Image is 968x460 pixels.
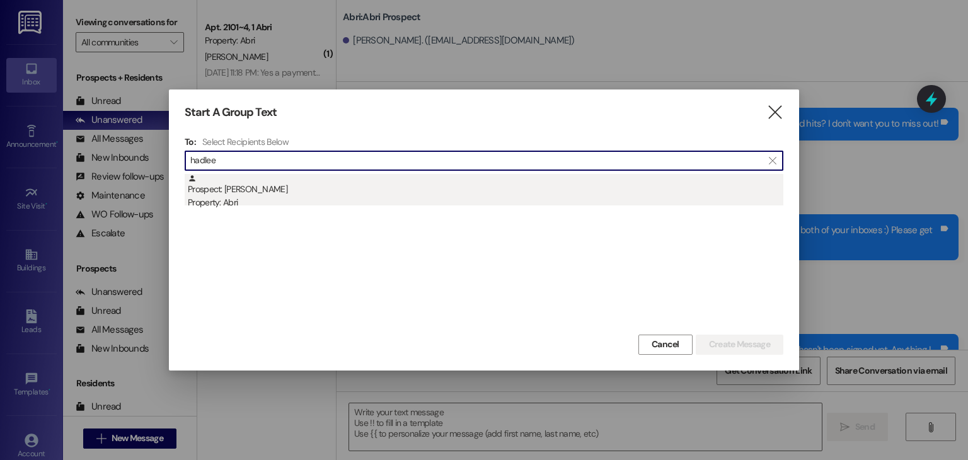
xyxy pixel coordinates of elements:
[185,136,196,147] h3: To:
[709,338,770,351] span: Create Message
[188,196,783,209] div: Property: Abri
[185,174,783,205] div: Prospect: [PERSON_NAME]Property: Abri
[638,335,693,355] button: Cancel
[766,106,783,119] i: 
[188,174,783,210] div: Prospect: [PERSON_NAME]
[190,152,763,170] input: Search for any contact or apartment
[652,338,679,351] span: Cancel
[696,335,783,355] button: Create Message
[769,156,776,166] i: 
[185,105,277,120] h3: Start A Group Text
[202,136,289,147] h4: Select Recipients Below
[763,151,783,170] button: Clear text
